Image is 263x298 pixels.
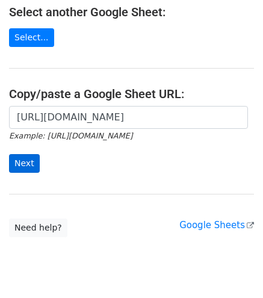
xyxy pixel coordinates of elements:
h4: Select another Google Sheet: [9,5,254,19]
input: Paste your Google Sheet URL here [9,106,248,129]
a: Select... [9,28,54,47]
h4: Copy/paste a Google Sheet URL: [9,87,254,101]
iframe: Chat Widget [203,240,263,298]
small: Example: [URL][DOMAIN_NAME] [9,131,132,140]
input: Next [9,154,40,173]
a: Need help? [9,219,67,237]
a: Google Sheets [179,220,254,231]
